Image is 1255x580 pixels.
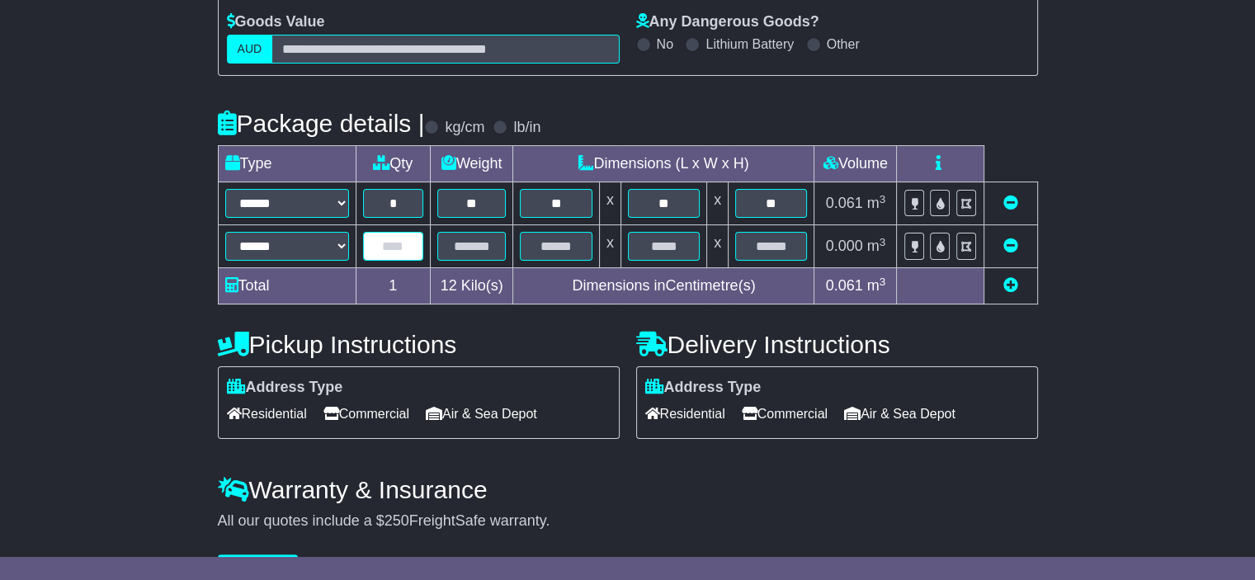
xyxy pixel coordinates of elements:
td: Dimensions (L x W x H) [513,146,814,182]
h4: Package details | [218,110,425,137]
h4: Pickup Instructions [218,331,620,358]
td: Weight [430,146,513,182]
label: Lithium Battery [705,36,794,52]
span: 0.061 [826,195,863,211]
a: Remove this item [1003,238,1018,254]
td: x [599,182,620,225]
span: 0.000 [826,238,863,254]
span: 250 [385,512,409,529]
label: lb/in [513,119,540,137]
sup: 3 [880,276,886,288]
td: Volume [814,146,897,182]
label: Address Type [227,379,343,397]
label: Any Dangerous Goods? [636,13,819,31]
td: Qty [356,146,430,182]
span: Residential [645,401,725,427]
td: Total [218,268,356,304]
span: Air & Sea Depot [844,401,955,427]
span: 12 [441,277,457,294]
span: Commercial [323,401,409,427]
td: x [599,225,620,268]
td: x [707,182,729,225]
a: Add new item [1003,277,1018,294]
span: m [867,277,886,294]
label: AUD [227,35,273,64]
sup: 3 [880,193,886,205]
span: m [867,195,886,211]
a: Remove this item [1003,195,1018,211]
td: Kilo(s) [430,268,513,304]
span: Air & Sea Depot [426,401,537,427]
td: Dimensions in Centimetre(s) [513,268,814,304]
span: 0.061 [826,277,863,294]
label: kg/cm [445,119,484,137]
label: Other [827,36,860,52]
td: x [707,225,729,268]
sup: 3 [880,236,886,248]
span: Residential [227,401,307,427]
span: m [867,238,886,254]
span: Commercial [742,401,828,427]
td: Type [218,146,356,182]
label: Address Type [645,379,762,397]
label: No [657,36,673,52]
div: All our quotes include a $ FreightSafe warranty. [218,512,1038,530]
label: Goods Value [227,13,325,31]
td: 1 [356,268,430,304]
h4: Warranty & Insurance [218,476,1038,503]
h4: Delivery Instructions [636,331,1038,358]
